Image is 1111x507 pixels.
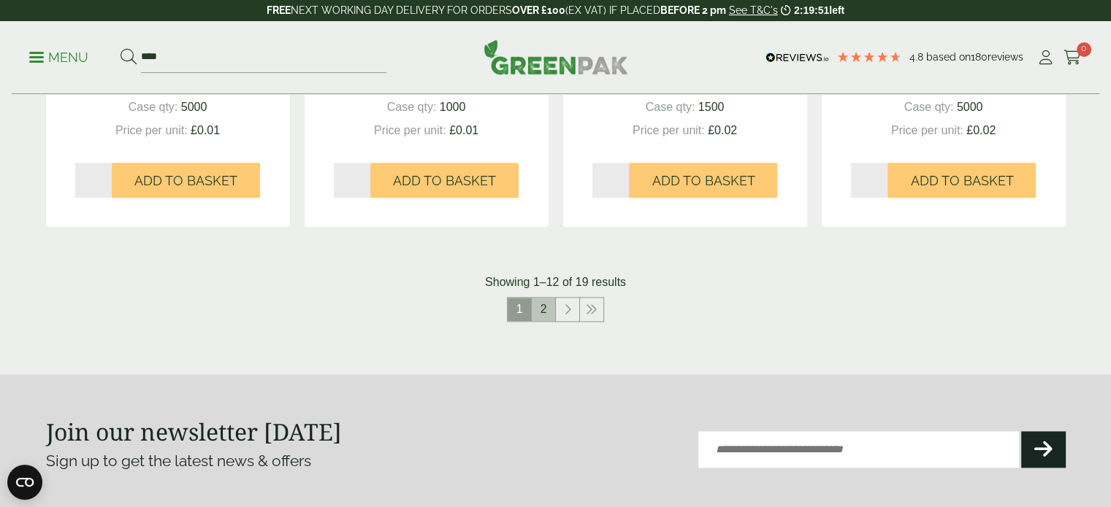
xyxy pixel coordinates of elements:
a: Menu [29,49,88,63]
span: 1000 [440,101,466,113]
img: GreenPak Supplies [484,39,628,74]
strong: OVER £100 [512,4,565,16]
span: Add to Basket [393,173,496,189]
strong: FREE [267,4,291,16]
span: £0.01 [449,124,478,136]
span: 180 [971,51,988,63]
span: £0.02 [708,124,737,136]
a: 2 [532,298,555,321]
span: left [829,4,844,16]
p: Menu [29,49,88,66]
span: 5000 [957,101,983,113]
span: Case qty: [387,101,437,113]
span: 0 [1077,42,1091,57]
strong: Join our newsletter [DATE] [46,416,342,447]
button: Add to Basket [887,163,1036,198]
p: Showing 1–12 of 19 results [485,274,626,291]
p: Sign up to get the latest news & offers [46,449,505,473]
span: £0.01 [191,124,220,136]
span: Price per unit: [374,124,446,136]
span: 2:19:51 [794,4,829,16]
div: 4.78 Stars [836,50,902,63]
span: Based on [926,51,971,63]
a: See T&C's [729,4,778,16]
span: Case qty: [904,101,954,113]
button: Add to Basket [112,163,260,198]
button: Add to Basket [370,163,519,198]
a: 0 [1064,47,1082,69]
span: 1 [508,298,531,321]
span: Case qty: [646,101,695,113]
span: reviews [988,51,1023,63]
span: 1500 [698,101,725,113]
strong: BEFORE 2 pm [660,4,726,16]
span: Add to Basket [910,173,1013,189]
button: Add to Basket [629,163,777,198]
i: Cart [1064,50,1082,65]
span: 4.8 [909,51,926,63]
span: Add to Basket [134,173,237,189]
span: Add to Basket [652,173,755,189]
span: Price per unit: [633,124,705,136]
img: REVIEWS.io [766,53,829,63]
span: £0.02 [966,124,996,136]
span: Case qty: [129,101,178,113]
span: 5000 [181,101,207,113]
i: My Account [1036,50,1055,65]
span: Price per unit: [115,124,188,136]
span: Price per unit: [891,124,963,136]
button: Open CMP widget [7,465,42,500]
